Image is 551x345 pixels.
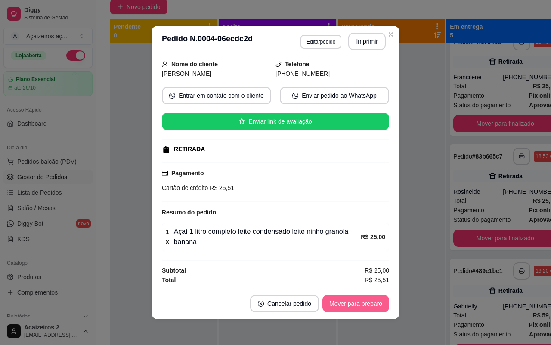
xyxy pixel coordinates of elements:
[239,118,245,124] span: star
[162,113,389,130] button: starEnviar link de avaliação
[275,61,282,67] span: phone
[250,295,319,312] button: close-circleCancelar pedido
[258,301,264,307] span: close-circle
[300,35,341,49] button: Editarpedido
[348,33,386,50] button: Imprimir
[162,70,211,77] span: [PERSON_NAME]
[166,229,169,245] strong: 1 x
[162,33,253,50] h3: Pedido N. 0004-06ecdc2d
[275,70,330,77] span: [PHONE_NUMBER]
[292,93,298,99] span: whats-app
[361,233,385,240] strong: R$ 25,00
[285,61,310,68] strong: Telefone
[166,227,361,247] div: Açaí 1 litro completo leite condensado leite ninho granola banana
[162,170,168,176] span: credit-card
[162,87,271,104] button: whats-appEntrar em contato com o cliente
[162,277,176,283] strong: Total
[174,145,205,154] div: RETIRADA
[162,209,216,216] strong: Resumo do pedido
[162,267,186,274] strong: Subtotal
[365,266,389,275] span: R$ 25,00
[384,28,398,41] button: Close
[171,61,218,68] strong: Nome do cliente
[169,93,175,99] span: whats-app
[322,295,389,312] button: Mover para preparo
[162,61,168,67] span: user
[365,275,389,285] span: R$ 25,51
[208,184,234,191] span: R$ 25,51
[280,87,389,104] button: whats-appEnviar pedido ao WhatsApp
[162,184,208,191] span: Cartão de crédito
[171,170,204,177] strong: Pagamento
